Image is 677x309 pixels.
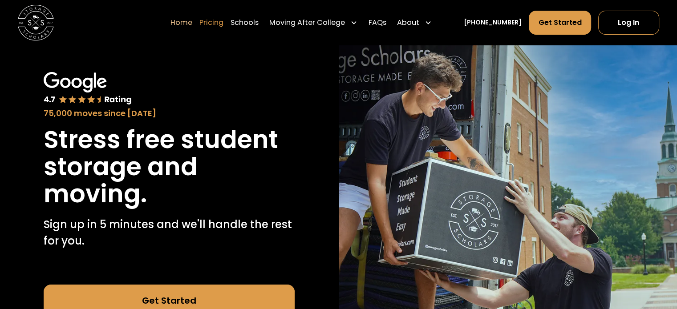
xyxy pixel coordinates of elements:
[598,10,659,34] a: Log In
[44,217,295,249] p: Sign up in 5 minutes and we'll handle the rest for you.
[44,72,131,106] img: Google 4.7 star rating
[266,10,361,35] div: Moving After College
[368,10,386,35] a: FAQs
[44,126,295,208] h1: Stress free student storage and moving.
[397,17,419,28] div: About
[18,4,54,40] img: Storage Scholars main logo
[199,10,223,35] a: Pricing
[529,10,591,34] a: Get Started
[269,17,345,28] div: Moving After College
[231,10,259,35] a: Schools
[393,10,435,35] div: About
[170,10,192,35] a: Home
[44,107,295,119] div: 75,000 moves since [DATE]
[464,18,522,27] a: [PHONE_NUMBER]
